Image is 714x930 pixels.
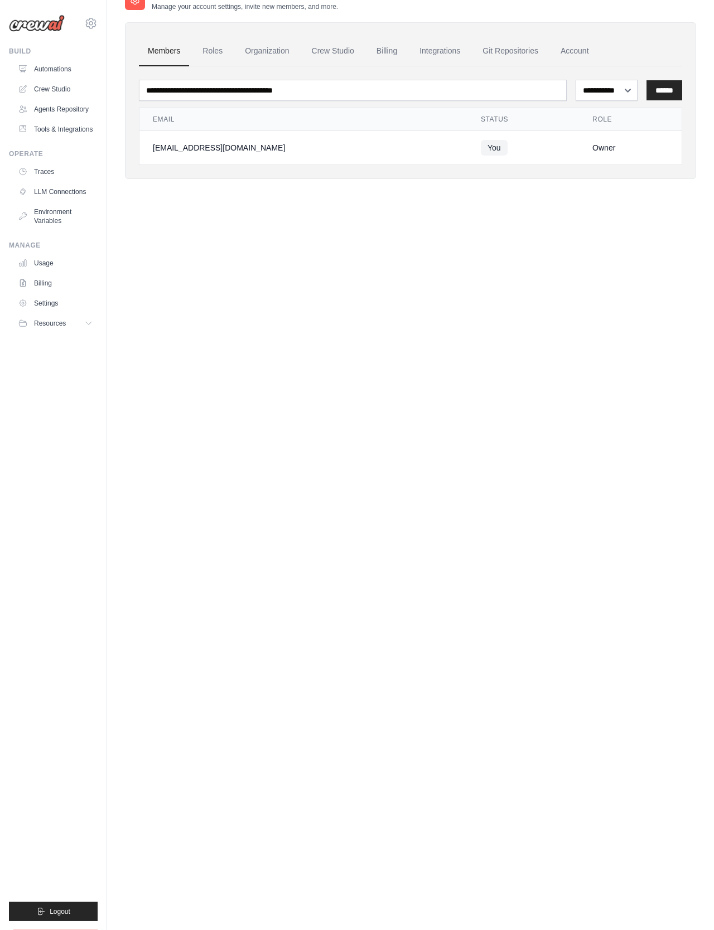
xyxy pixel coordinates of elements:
[368,36,406,66] a: Billing
[592,142,668,153] div: Owner
[236,36,298,66] a: Organization
[50,907,70,916] span: Logout
[13,120,98,138] a: Tools & Integrations
[153,142,454,153] div: [EMAIL_ADDRESS][DOMAIN_NAME]
[194,36,231,66] a: Roles
[13,60,98,78] a: Automations
[13,254,98,272] a: Usage
[13,274,98,292] a: Billing
[13,100,98,118] a: Agents Repository
[34,319,66,328] span: Resources
[9,902,98,921] button: Logout
[13,183,98,201] a: LLM Connections
[9,241,98,250] div: Manage
[579,108,682,131] th: Role
[152,2,338,11] p: Manage your account settings, invite new members, and more.
[13,163,98,181] a: Traces
[139,108,467,131] th: Email
[481,140,508,156] span: You
[552,36,598,66] a: Account
[9,149,98,158] div: Operate
[9,15,65,32] img: Logo
[303,36,363,66] a: Crew Studio
[13,80,98,98] a: Crew Studio
[13,203,98,230] a: Environment Variables
[13,294,98,312] a: Settings
[9,47,98,56] div: Build
[13,314,98,332] button: Resources
[139,36,189,66] a: Members
[467,108,579,131] th: Status
[474,36,547,66] a: Git Repositories
[411,36,469,66] a: Integrations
